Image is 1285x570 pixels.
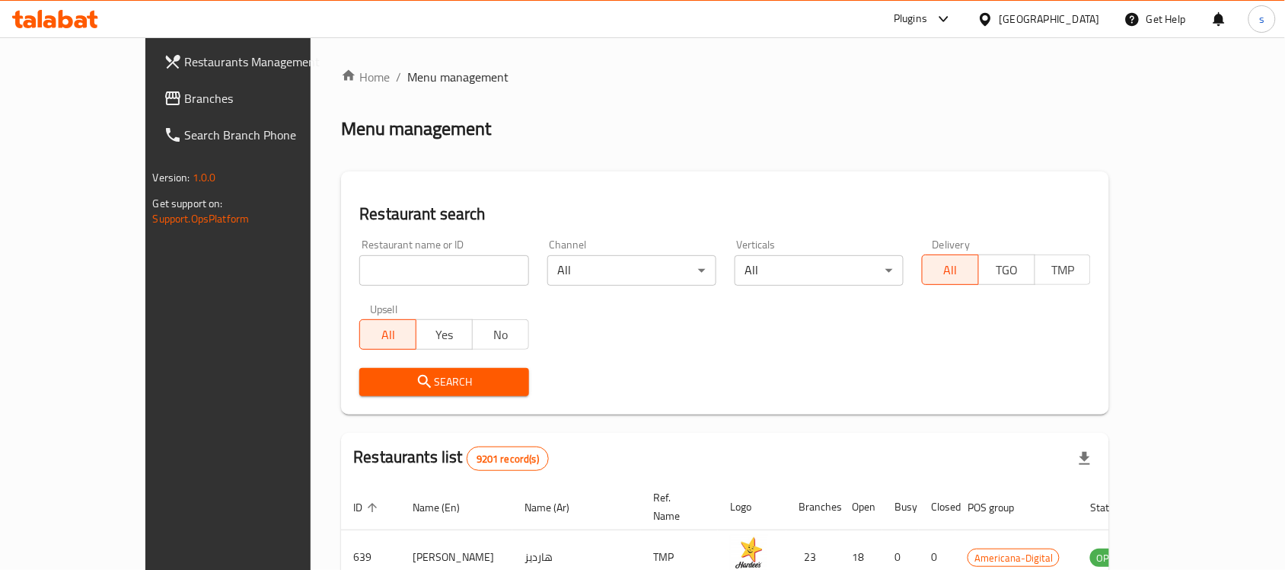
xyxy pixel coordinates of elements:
span: Name (Ar) [525,498,589,517]
button: TMP [1035,255,1092,285]
a: Home [341,68,390,86]
div: Total records count [467,447,549,471]
span: TMP [1041,259,1086,281]
button: All [359,319,416,350]
span: ID [353,498,382,517]
span: Status [1090,498,1140,517]
span: Americana-Digital [968,549,1059,567]
span: s [1259,11,1264,27]
span: All [929,259,973,281]
th: Branches [786,484,840,530]
span: TGO [985,259,1029,281]
span: 1.0.0 [193,168,216,187]
span: No [479,324,523,346]
div: [GEOGRAPHIC_DATA] [1000,11,1100,27]
span: Branches [185,89,348,107]
span: Yes [422,324,467,346]
input: Search for restaurant name or ID.. [359,255,528,286]
span: OPEN [1090,549,1127,567]
a: Restaurants Management [151,43,360,80]
h2: Restaurant search [359,203,1091,226]
a: Support.OpsPlatform [153,209,250,229]
span: POS group [968,498,1034,517]
span: Search [371,373,516,392]
label: Delivery [933,239,971,250]
button: Search [359,368,528,396]
span: Get support on: [153,194,223,213]
span: Menu management [407,68,509,86]
div: All [735,255,904,286]
a: Search Branch Phone [151,117,360,153]
th: Logo [718,484,786,530]
h2: Restaurants list [353,446,549,471]
button: No [472,319,529,350]
button: All [922,255,979,285]
th: Closed [919,484,955,530]
div: Export file [1067,440,1103,477]
span: Ref. Name [653,488,700,525]
span: 9201 record(s) [467,452,548,466]
div: Plugins [894,10,927,28]
li: / [396,68,401,86]
span: All [366,324,410,346]
span: Search Branch Phone [185,126,348,144]
div: All [547,255,716,286]
div: OPEN [1090,549,1127,567]
label: Upsell [370,304,398,315]
span: Version: [153,168,190,187]
th: Open [840,484,882,530]
button: Yes [416,319,473,350]
span: Restaurants Management [185,53,348,71]
span: Name (En) [413,498,480,517]
h2: Menu management [341,117,491,141]
a: Branches [151,80,360,117]
nav: breadcrumb [341,68,1109,86]
th: Busy [882,484,919,530]
button: TGO [978,255,1035,285]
